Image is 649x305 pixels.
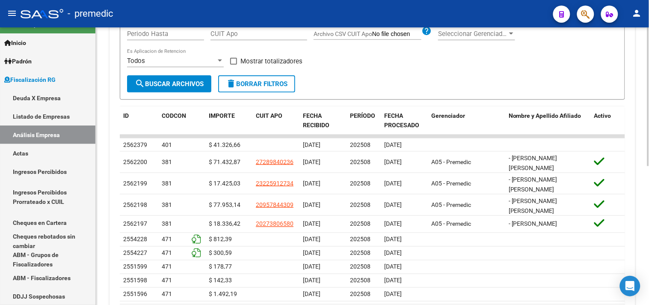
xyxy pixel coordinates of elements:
button: Borrar Filtros [218,75,295,93]
div: Open Intercom Messenger [620,276,640,296]
span: Nombre y Apellido Afiliado [509,112,581,119]
span: [DATE] [384,180,402,187]
span: $ 178,77 [209,263,232,270]
span: 202508 [350,201,370,208]
span: 2554227 [123,250,147,257]
span: Inicio [4,38,26,48]
span: 381 [162,180,172,187]
span: 2551598 [123,277,147,284]
span: 471 [162,250,172,257]
span: 202508 [350,263,370,270]
span: $ 71.432,87 [209,158,240,165]
span: 471 [162,277,172,284]
datatable-header-cell: Gerenciador [428,107,505,135]
span: 381 [162,221,172,227]
span: Todos [127,57,145,65]
span: $ 18.336,42 [209,221,240,227]
span: 2562379 [123,141,147,148]
span: Mostrar totalizadores [240,56,302,66]
span: $ 142,33 [209,277,232,284]
span: $ 1.492,19 [209,291,237,298]
span: 401 [162,141,172,148]
span: PERÍODO [350,112,375,119]
span: - [PERSON_NAME] [PERSON_NAME] [509,197,557,214]
span: [DATE] [384,141,402,148]
input: Archivo CSV CUIT Apo [372,30,421,38]
span: 2562200 [123,158,147,165]
span: Padrón [4,57,32,66]
span: [DATE] [303,158,320,165]
mat-icon: menu [7,8,17,18]
span: [DATE] [303,221,320,227]
span: $ 41.326,66 [209,141,240,148]
span: 202508 [350,236,370,243]
span: 2554228 [123,236,147,243]
span: 471 [162,236,172,243]
span: [DATE] [303,180,320,187]
mat-icon: delete [226,78,236,89]
mat-icon: help [421,26,432,36]
span: [DATE] [384,236,402,243]
datatable-header-cell: PERÍODO [347,107,381,135]
span: - [PERSON_NAME] [PERSON_NAME] [509,155,557,171]
span: $ 812,39 [209,236,232,243]
span: 202508 [350,158,370,165]
span: [DATE] [384,158,402,165]
span: A05 - Premedic [431,201,471,208]
span: $ 300,59 [209,250,232,257]
span: [DATE] [303,263,320,270]
span: [DATE] [384,277,402,284]
span: 2551599 [123,263,147,270]
span: 20273806580 [256,221,293,227]
span: 202508 [350,291,370,298]
span: Seleccionar Gerenciador [438,30,507,38]
datatable-header-cell: IMPORTE [205,107,252,135]
span: [DATE] [303,291,320,298]
span: 20957844309 [256,201,293,208]
span: $ 17.425,03 [209,180,240,187]
span: CODCON [162,112,186,119]
span: 202508 [350,250,370,257]
span: Fiscalización RG [4,75,56,84]
span: Archivo CSV CUIT Apo [314,30,372,37]
span: [DATE] [384,263,402,270]
span: Gerenciador [431,112,465,119]
button: Buscar Archivos [127,75,211,93]
span: Borrar Filtros [226,80,287,88]
mat-icon: search [135,78,145,89]
span: 2562197 [123,221,147,227]
datatable-header-cell: FECHA PROCESADO [381,107,428,135]
span: 471 [162,263,172,270]
span: $ 77.953,14 [209,201,240,208]
span: 202508 [350,141,370,148]
span: - premedic [68,4,113,23]
span: A05 - Premedic [431,180,471,187]
span: 23225912734 [256,180,293,187]
span: 202508 [350,277,370,284]
datatable-header-cell: Nombre y Apellido Afiliado [505,107,591,135]
span: 471 [162,291,172,298]
span: Activo [594,112,611,119]
datatable-header-cell: CODCON [158,107,188,135]
span: [DATE] [303,236,320,243]
span: 381 [162,158,172,165]
mat-icon: person [632,8,642,18]
span: [DATE] [384,250,402,257]
datatable-header-cell: FECHA RECIBIDO [299,107,347,135]
span: IMPORTE [209,112,235,119]
span: 2562198 [123,201,147,208]
span: FECHA RECIBIDO [303,112,329,129]
span: [DATE] [384,291,402,298]
span: - [PERSON_NAME] [509,221,557,227]
span: CUIT APO [256,112,282,119]
span: - [PERSON_NAME] [PERSON_NAME] [509,176,557,193]
span: A05 - Premedic [431,158,471,165]
span: FECHA PROCESADO [384,112,419,129]
datatable-header-cell: CUIT APO [252,107,299,135]
span: [DATE] [303,250,320,257]
span: 202508 [350,221,370,227]
span: 381 [162,201,172,208]
span: [DATE] [303,277,320,284]
span: A05 - Premedic [431,221,471,227]
span: [DATE] [384,201,402,208]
